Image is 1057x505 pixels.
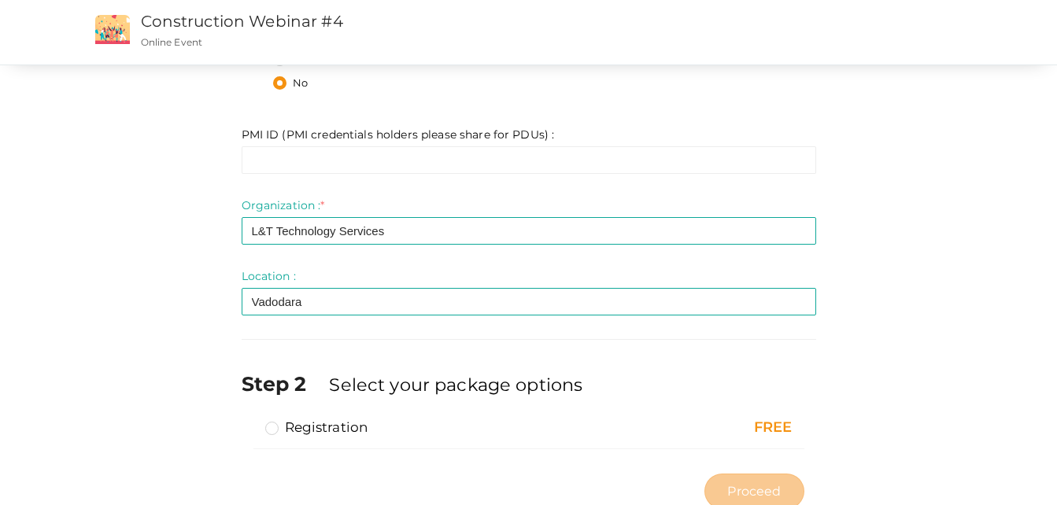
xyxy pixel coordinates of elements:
[273,76,308,91] label: No
[242,370,327,398] label: Step 2
[636,418,792,438] div: FREE
[329,372,582,397] label: Select your package options
[727,482,781,500] span: Proceed
[242,268,296,284] label: Location :
[242,127,555,142] label: PMI ID (PMI credentials holders please share for PDUs) :
[265,418,368,437] label: Registration
[141,12,343,31] a: Construction Webinar #4
[95,15,130,44] img: event2.png
[242,197,325,213] label: Organization :
[141,35,670,49] p: Online Event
